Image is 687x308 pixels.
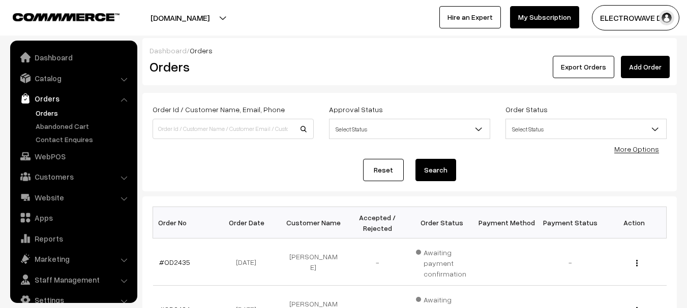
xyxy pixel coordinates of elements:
[115,5,245,30] button: [DOMAIN_NAME]
[506,120,666,138] span: Select Status
[150,59,313,75] h2: Orders
[159,258,190,266] a: #OD2435
[510,6,579,28] a: My Subscription
[538,207,602,238] th: Payment Status
[33,121,134,131] a: Abandoned Cart
[13,89,134,108] a: Orders
[410,207,474,238] th: Order Status
[190,46,213,55] span: Orders
[363,159,404,181] a: Reset
[13,48,134,66] a: Dashboard
[13,147,134,165] a: WebPOS
[33,134,134,145] a: Contact Enquires
[602,207,666,238] th: Action
[505,119,667,139] span: Select Status
[592,5,679,30] button: ELECTROWAVE DE…
[13,69,134,87] a: Catalog
[13,188,134,207] a: Website
[415,159,456,181] button: Search
[13,10,102,22] a: COMMMERCE
[659,10,674,25] img: user
[416,245,468,279] span: Awaiting payment confirmation
[13,167,134,186] a: Customers
[505,104,548,115] label: Order Status
[474,207,538,238] th: Payment Method
[329,104,383,115] label: Approval Status
[345,238,409,286] td: -
[13,250,134,268] a: Marketing
[13,13,120,21] img: COMMMERCE
[281,207,345,238] th: Customer Name
[636,260,638,266] img: Menu
[553,56,614,78] button: Export Orders
[153,119,314,139] input: Order Id / Customer Name / Customer Email / Customer Phone
[345,207,409,238] th: Accepted / Rejected
[153,207,217,238] th: Order No
[13,229,134,248] a: Reports
[150,46,187,55] a: Dashboard
[217,207,281,238] th: Order Date
[439,6,501,28] a: Hire an Expert
[13,209,134,227] a: Apps
[329,119,490,139] span: Select Status
[217,238,281,286] td: [DATE]
[621,56,670,78] a: Add Order
[614,145,659,153] a: More Options
[330,120,490,138] span: Select Status
[13,270,134,289] a: Staff Management
[150,45,670,56] div: /
[33,108,134,118] a: Orders
[538,238,602,286] td: -
[281,238,345,286] td: [PERSON_NAME]
[153,104,285,115] label: Order Id / Customer Name, Email, Phone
